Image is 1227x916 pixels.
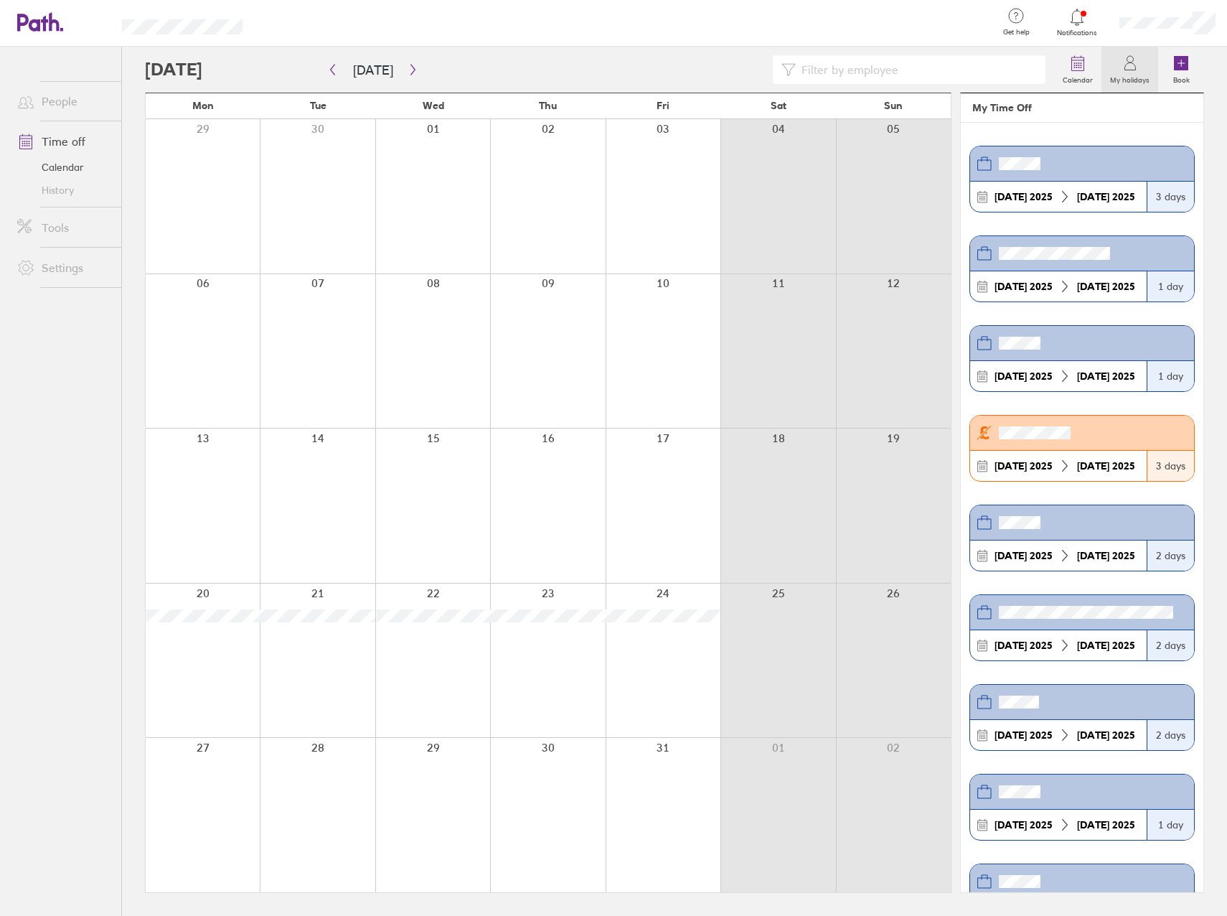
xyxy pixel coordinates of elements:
div: 2 days [1147,630,1194,660]
div: 2 days [1147,541,1194,571]
span: Wed [423,100,444,111]
a: My holidays [1101,47,1158,93]
a: [DATE] 2025[DATE] 20251 day [969,235,1195,302]
button: [DATE] [342,58,405,82]
div: 2025 [989,550,1058,561]
a: History [6,179,121,202]
div: 2025 [989,460,1058,472]
strong: [DATE] [995,280,1027,293]
div: 1 day [1147,810,1194,840]
a: Time off [6,127,121,156]
div: 2025 [1071,460,1141,472]
strong: [DATE] [1077,459,1109,472]
a: [DATE] 2025[DATE] 20253 days [969,415,1195,482]
div: 2025 [989,729,1058,741]
strong: [DATE] [995,639,1027,652]
a: People [6,87,121,116]
a: Calendar [1054,47,1101,93]
a: [DATE] 2025[DATE] 20253 days [969,146,1195,212]
span: Notifications [1054,29,1101,37]
div: 1 day [1147,361,1194,391]
a: Settings [6,253,121,282]
a: [DATE] 2025[DATE] 20252 days [969,684,1195,751]
span: Sun [884,100,903,111]
strong: [DATE] [995,459,1027,472]
header: My Time Off [961,93,1203,123]
div: 3 days [1147,182,1194,212]
div: 2025 [1071,370,1141,382]
a: [DATE] 2025[DATE] 20252 days [969,594,1195,661]
input: Filter by employee [796,56,1037,83]
a: [DATE] 2025[DATE] 20251 day [969,774,1195,841]
strong: [DATE] [1077,370,1109,383]
div: 2025 [1071,729,1141,741]
div: 2025 [989,191,1058,202]
div: 2025 [1071,819,1141,831]
div: 2025 [989,640,1058,651]
span: Sat [771,100,786,111]
div: 3 days [1147,451,1194,481]
strong: [DATE] [995,818,1027,831]
div: 2025 [989,819,1058,831]
div: 2025 [989,370,1058,382]
strong: [DATE] [1077,280,1109,293]
strong: [DATE] [1077,729,1109,742]
strong: [DATE] [1077,549,1109,562]
a: [DATE] 2025[DATE] 20251 day [969,325,1195,392]
label: Calendar [1054,72,1101,85]
div: 2025 [1071,550,1141,561]
div: 2025 [989,281,1058,292]
div: 2 days [1147,720,1194,750]
strong: [DATE] [995,729,1027,742]
div: 2025 [1071,281,1141,292]
a: Notifications [1054,7,1101,37]
a: Calendar [6,156,121,179]
div: 2025 [1071,191,1141,202]
label: My holidays [1101,72,1158,85]
div: 1 day [1147,271,1194,302]
span: Fri [657,100,669,111]
a: [DATE] 2025[DATE] 20252 days [969,505,1195,571]
a: Tools [6,213,121,242]
strong: [DATE] [995,190,1027,203]
strong: [DATE] [1077,190,1109,203]
div: 2025 [1071,640,1141,651]
span: Get help [993,28,1040,37]
label: Book [1165,72,1198,85]
span: Thu [539,100,557,111]
strong: [DATE] [995,549,1027,562]
strong: [DATE] [1077,639,1109,652]
span: Tue [310,100,326,111]
a: Book [1158,47,1204,93]
strong: [DATE] [995,370,1027,383]
strong: [DATE] [1077,818,1109,831]
span: Mon [192,100,214,111]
